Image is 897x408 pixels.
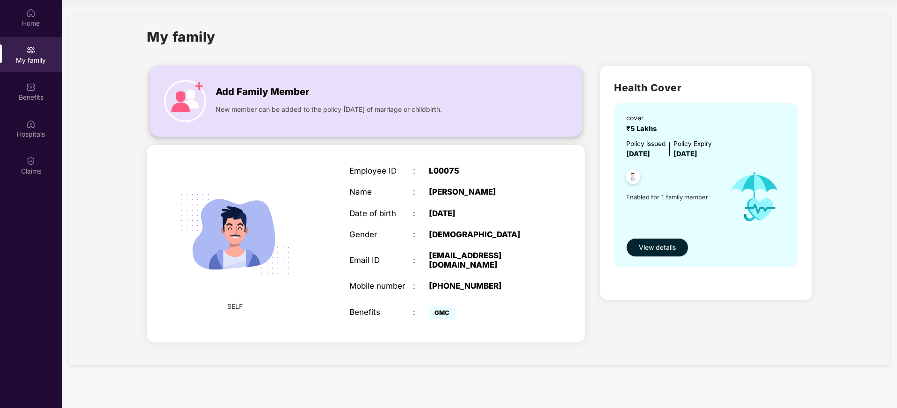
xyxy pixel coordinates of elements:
div: cover [626,113,660,124]
div: Name [349,187,413,197]
img: svg+xml;base64,PHN2ZyBpZD0iSG9zcGl0YWxzIiB4bWxucz0iaHR0cDovL3d3dy53My5vcmcvMjAwMC9zdmciIHdpZHRoPS... [26,119,36,129]
div: [DATE] [429,209,540,218]
div: Benefits [349,307,413,317]
div: Date of birth [349,209,413,218]
div: Policy issued [626,139,666,149]
h2: Health Cover [614,80,798,95]
span: Add Family Member [216,85,309,99]
img: svg+xml;base64,PHN2ZyB4bWxucz0iaHR0cDovL3d3dy53My5vcmcvMjAwMC9zdmciIHdpZHRoPSIyMjQiIGhlaWdodD0iMT... [167,167,302,301]
span: [DATE] [673,150,697,158]
span: Enabled for 1 family member [626,192,720,202]
span: View details [639,242,676,253]
div: [PERSON_NAME] [429,187,540,197]
div: [PHONE_NUMBER] [429,281,540,291]
img: svg+xml;base64,PHN2ZyBpZD0iSG9tZSIgeG1sbnM9Imh0dHA6Ly93d3cudzMub3JnLzIwMDAvc3ZnIiB3aWR0aD0iMjAiIG... [26,8,36,18]
img: svg+xml;base64,PHN2ZyBpZD0iQmVuZWZpdHMiIHhtbG5zPSJodHRwOi8vd3d3LnczLm9yZy8yMDAwL3N2ZyIgd2lkdGg9Ij... [26,82,36,92]
div: L00075 [429,166,540,175]
div: Mobile number [349,281,413,291]
div: [EMAIL_ADDRESS][DOMAIN_NAME] [429,251,540,270]
img: icon [720,160,789,233]
h1: My family [147,26,216,47]
span: [DATE] [626,150,650,158]
div: : [413,230,429,239]
img: icon [164,80,206,122]
img: svg+xml;base64,PHN2ZyB4bWxucz0iaHR0cDovL3d3dy53My5vcmcvMjAwMC9zdmciIHdpZHRoPSI0OC45NDMiIGhlaWdodD... [622,167,644,189]
span: ₹5 Lakhs [626,124,660,133]
span: GMC [429,306,455,319]
div: [DEMOGRAPHIC_DATA] [429,230,540,239]
button: View details [626,238,688,257]
div: Gender [349,230,413,239]
div: : [413,209,429,218]
div: : [413,187,429,197]
img: svg+xml;base64,PHN2ZyB3aWR0aD0iMjAiIGhlaWdodD0iMjAiIHZpZXdCb3g9IjAgMCAyMCAyMCIgZmlsbD0ibm9uZSIgeG... [26,45,36,55]
div: : [413,255,429,265]
div: Email ID [349,255,413,265]
div: : [413,307,429,317]
div: Policy Expiry [673,139,712,149]
span: New member can be added to the policy [DATE] of marriage or childbirth. [216,104,442,115]
div: Employee ID [349,166,413,175]
img: svg+xml;base64,PHN2ZyBpZD0iQ2xhaW0iIHhtbG5zPSJodHRwOi8vd3d3LnczLm9yZy8yMDAwL3N2ZyIgd2lkdGg9IjIwIi... [26,156,36,166]
span: SELF [227,301,243,312]
div: : [413,166,429,175]
div: : [413,281,429,291]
